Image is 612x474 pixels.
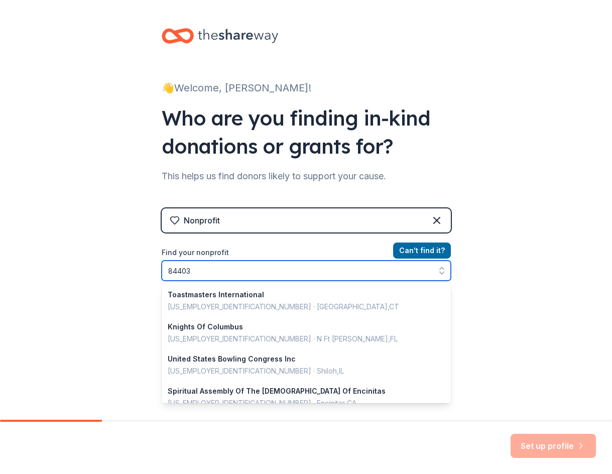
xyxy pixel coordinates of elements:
[168,353,433,365] div: United States Bowling Congress Inc
[168,289,433,301] div: Toastmasters International
[168,301,433,313] div: [US_EMPLOYER_IDENTIFICATION_NUMBER] · [GEOGRAPHIC_DATA] , CT
[162,261,451,281] input: Search by name, EIN, or city
[168,385,433,397] div: Spiritual Assembly Of The [DEMOGRAPHIC_DATA] Of Encinitas
[168,365,433,377] div: [US_EMPLOYER_IDENTIFICATION_NUMBER] · Shiloh , IL
[168,321,433,333] div: Knights Of Columbus
[168,333,433,345] div: [US_EMPLOYER_IDENTIFICATION_NUMBER] · N Ft [PERSON_NAME] , FL
[168,397,433,409] div: [US_EMPLOYER_IDENTIFICATION_NUMBER] · Encinitas , CA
